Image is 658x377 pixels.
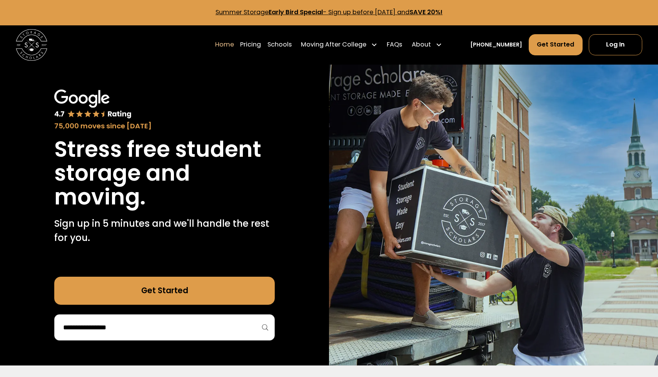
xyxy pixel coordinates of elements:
div: 75,000 moves since [DATE] [54,121,275,131]
img: Storage Scholars makes moving and storage easy. [329,65,658,366]
strong: SAVE 20%! [409,8,443,17]
img: Google 4.7 star rating [54,90,132,119]
a: Get Started [529,34,583,55]
a: Pricing [240,34,261,56]
a: Summer StorageEarly Bird Special- Sign up before [DATE] andSAVE 20%! [215,8,443,17]
strong: Early Bird Special [269,8,323,17]
a: home [16,29,47,61]
a: Home [215,34,234,56]
div: Moving After College [298,34,381,56]
a: Get Started [54,277,275,305]
div: About [412,40,431,50]
a: [PHONE_NUMBER] [470,41,522,49]
h1: Stress free student storage and moving. [54,138,275,209]
a: Schools [267,34,292,56]
img: Storage Scholars main logo [16,29,47,61]
div: About [409,34,445,56]
div: Moving After College [301,40,366,50]
a: Log In [589,34,642,55]
p: Sign up in 5 minutes and we'll handle the rest for you. [54,217,275,245]
a: FAQs [387,34,402,56]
